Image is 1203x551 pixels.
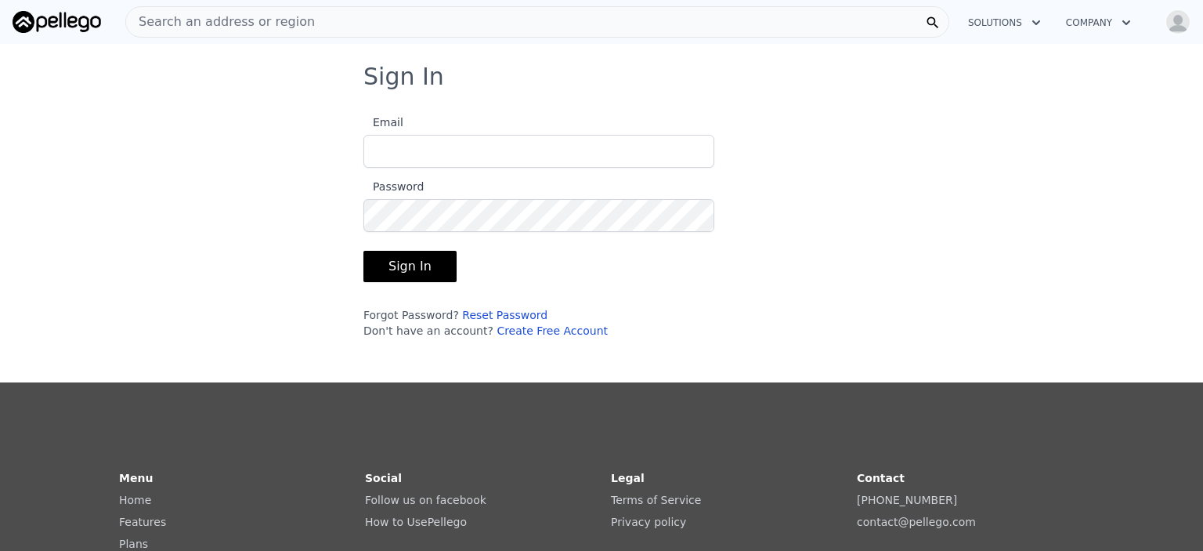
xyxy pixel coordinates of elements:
input: Password [363,199,714,232]
strong: Contact [857,472,905,484]
button: Solutions [956,9,1053,37]
a: Follow us on facebook [365,494,486,506]
a: Terms of Service [611,494,701,506]
a: Features [119,516,166,528]
strong: Menu [119,472,153,484]
a: Create Free Account [497,324,608,337]
a: [PHONE_NUMBER] [857,494,957,506]
a: Home [119,494,151,506]
strong: Social [365,472,402,484]
strong: Legal [611,472,645,484]
input: Email [363,135,714,168]
button: Company [1053,9,1143,37]
a: How to UsePellego [365,516,467,528]
a: contact@pellego.com [857,516,976,528]
a: Privacy policy [611,516,686,528]
span: Search an address or region [126,13,315,31]
h3: Sign In [363,63,840,91]
button: Sign In [363,251,457,282]
div: Forgot Password? Don't have an account? [363,307,714,339]
span: Email [363,116,403,129]
a: Plans [119,538,148,550]
img: avatar [1165,9,1190,34]
a: Reset Password [462,309,547,321]
img: Pellego [13,11,101,33]
span: Password [363,180,424,193]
